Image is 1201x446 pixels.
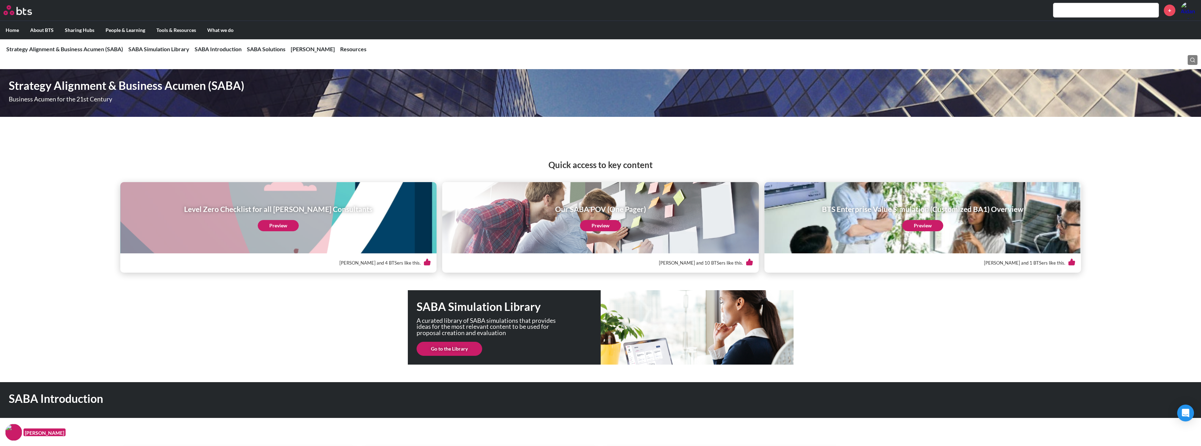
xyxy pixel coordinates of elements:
[59,21,100,39] label: Sharing Hubs
[1181,2,1197,19] img: Aidan Crockett
[291,46,335,52] a: [PERSON_NAME]
[9,96,672,102] p: Business Acumen for the 21st Century
[417,318,564,336] p: A curated library of SABA simulations that provides ideas for the most relevant content to be use...
[258,220,299,231] a: Preview
[1177,405,1194,421] div: Open Intercom Messenger
[5,424,22,441] img: F
[770,253,1075,273] div: [PERSON_NAME] and 1 BTSers like this.
[6,46,123,52] a: Strategy Alignment & Business Acumen (SABA)
[184,204,372,214] h1: Level Zero Checklist for all [PERSON_NAME] Consultants
[128,46,189,52] a: SABA Simulation Library
[555,204,646,214] h1: Our SABA POV (One Pager)
[202,21,239,39] label: What we do
[247,46,285,52] a: SABA Solutions
[1164,5,1175,16] a: +
[100,21,151,39] label: People & Learning
[822,204,1024,214] h1: BTS Enterprise Value Simulation (Customized BA1) Overview
[580,220,621,231] a: Preview
[9,391,837,407] h1: SABA Introduction
[4,5,32,15] img: BTS Logo
[126,253,431,273] div: [PERSON_NAME] and 4 BTSers like this.
[417,299,601,315] h1: SABA Simulation Library
[23,428,66,437] figcaption: [PERSON_NAME]
[9,78,837,94] h1: Strategy Alignment & Business Acumen (SABA)
[4,5,45,15] a: Go home
[417,342,482,356] a: Go to the Library
[1181,2,1197,19] a: Profile
[151,21,202,39] label: Tools & Resources
[25,21,59,39] label: About BTS
[902,220,943,231] a: Preview
[195,46,242,52] a: SABA Introduction
[448,253,753,273] div: [PERSON_NAME] and 10 BTSers like this.
[340,46,366,52] a: Resources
